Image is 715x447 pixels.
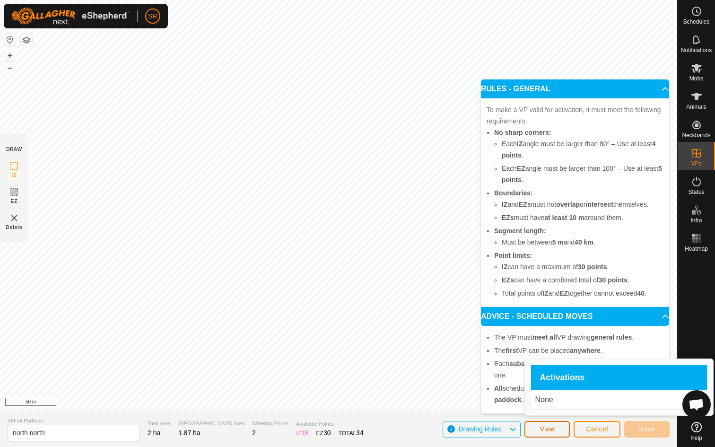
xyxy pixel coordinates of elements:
b: EZs [519,201,531,208]
button: Save [624,421,670,438]
b: EZ [559,289,568,297]
span: Mobs [689,76,703,81]
div: TOTAL [339,428,364,438]
p: None [535,394,703,405]
b: No sharp corners: [494,129,551,136]
a: Help [678,418,715,445]
span: 1.87 ha [178,429,201,437]
li: must have around them. [502,212,663,223]
li: and must not or themselves. [502,199,663,210]
div: IZ [296,428,308,438]
span: EZ [11,198,18,205]
b: 5 m [552,238,564,246]
span: Available Points [296,420,363,428]
span: Heatmap [685,246,708,252]
span: Delete [6,224,23,231]
b: Point limits: [494,252,532,259]
b: All [494,385,503,392]
button: Cancel [574,421,620,438]
li: Total points of and together cannot exceed . [502,288,663,299]
b: at least 10 m [544,214,584,221]
span: Animals [686,104,706,110]
b: general rules [591,333,632,341]
b: 5 points [502,165,662,184]
span: Help [690,435,702,441]
b: intersect [585,201,613,208]
span: Total Area [148,420,171,428]
p-accordion-header: ADVICE - SCHEDULED MOVES [481,307,669,326]
p-accordion-content: ADVICE - SCHEDULED MOVES [481,326,669,413]
span: Status [688,189,704,195]
span: 18 [301,429,309,437]
span: SR [148,11,157,21]
span: 2 [252,429,256,437]
li: can have a combined total of . [502,274,663,286]
b: IZ [502,263,507,271]
div: DRAW [6,146,22,153]
span: Cancel [586,425,608,433]
b: anywhere [570,347,601,354]
li: The VP can be placed . [494,345,663,356]
span: Notifications [681,47,712,53]
img: Gallagher Logo [11,8,130,25]
li: Must be between and . [502,237,663,248]
b: 46 [637,289,645,297]
span: 30 [323,429,331,437]
button: – [4,62,16,73]
li: Each angle must be larger than 100° – Use at least . [502,163,663,185]
span: Schedules [683,19,709,25]
b: EZ [517,165,525,172]
b: EZs [502,214,514,221]
span: IZ [12,172,17,179]
a: Open chat [682,390,711,419]
b: 40 km [575,238,593,246]
span: [GEOGRAPHIC_DATA] Area [178,420,244,428]
button: Map Layers [21,35,32,46]
b: 30 points [599,276,628,284]
span: 2 ha [148,429,160,437]
img: VP [9,212,20,224]
span: Save [639,425,655,433]
b: 4 points [502,140,656,159]
b: EZs [502,276,514,284]
li: scheduled moves must be within the . [494,383,663,405]
b: Segment length: [494,227,546,235]
p-accordion-content: RULES - GENERAL [481,98,669,307]
b: meet all [532,333,557,341]
b: first [506,347,518,354]
button: Reset Map [4,34,16,45]
span: View [540,425,555,433]
button: + [4,50,16,61]
span: To make a VP valid for activation, it must meet the following requirements: [487,106,661,125]
a: Privacy Policy [301,399,337,407]
b: 30 points [578,263,607,271]
b: IZ [542,289,548,297]
li: Each angle must be larger than 80° – Use at least . [502,138,663,161]
span: 34 [356,429,364,437]
span: Drawing Rules [458,425,501,433]
div: EZ [316,428,331,438]
button: View [524,421,570,438]
li: Each VP must with the previous one. [494,358,663,381]
b: overlap [556,201,580,208]
span: Infra [690,218,702,223]
span: VPs [691,161,701,167]
li: can have a maximum of . [502,261,663,272]
b: subsequent [509,360,547,368]
a: Contact Us [348,399,376,407]
span: ADVICE - SCHEDULED MOVES [481,313,593,320]
p-accordion-header: RULES - GENERAL [481,79,669,98]
b: Boundaries: [494,189,533,197]
span: Watering Points [252,420,288,428]
span: Activations [540,374,584,382]
b: IZ [517,140,523,148]
span: RULES - GENERAL [481,85,550,93]
span: Neckbands [682,132,710,138]
span: Virtual Paddock [8,417,140,425]
li: The VP must VP drawing . [494,332,663,343]
b: IZ [502,201,507,208]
